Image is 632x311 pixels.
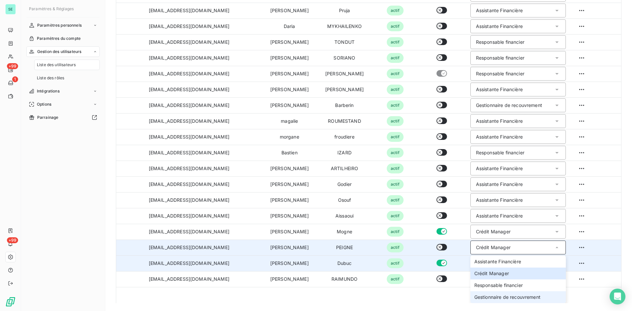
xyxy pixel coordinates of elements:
[476,39,524,45] div: Responsable financier
[37,36,81,41] span: Paramètres du compte
[317,3,372,18] td: Pruja
[116,271,262,287] td: [EMAIL_ADDRESS][DOMAIN_NAME]
[116,66,262,82] td: [EMAIL_ADDRESS][DOMAIN_NAME]
[476,181,523,188] div: Assistante Financière
[476,244,511,251] div: Crédit Manager
[34,73,100,83] a: Liste des rôles
[5,297,16,307] img: Logo LeanPay
[476,102,542,109] div: Gestionnaire de recouvrement
[474,270,509,277] span: Crédit Manager
[476,23,523,30] div: Assistante Financière
[5,4,16,14] div: SE
[26,33,100,44] a: Paramètres du compte
[262,161,317,176] td: [PERSON_NAME]
[317,34,372,50] td: TONDUT
[116,192,262,208] td: [EMAIL_ADDRESS][DOMAIN_NAME]
[474,294,540,300] span: Gestionnaire de recouvrement
[387,164,404,173] span: actif
[116,129,262,145] td: [EMAIL_ADDRESS][DOMAIN_NAME]
[387,258,404,268] span: actif
[474,258,521,265] span: Assistante Financière
[116,255,262,271] td: [EMAIL_ADDRESS][DOMAIN_NAME]
[387,274,404,284] span: actif
[476,134,523,140] div: Assistante Financière
[317,113,372,129] td: ROUMESTAND
[262,255,317,271] td: [PERSON_NAME]
[387,53,404,63] span: actif
[26,112,100,123] a: Parrainage
[262,18,317,34] td: Daria
[317,224,372,240] td: Mogne
[476,213,523,219] div: Assistante Financière
[262,224,317,240] td: [PERSON_NAME]
[317,161,372,176] td: ARTILHEIRO
[116,240,262,255] td: [EMAIL_ADDRESS][DOMAIN_NAME]
[262,97,317,113] td: [PERSON_NAME]
[476,70,524,77] div: Responsable financier
[262,240,317,255] td: [PERSON_NAME]
[116,224,262,240] td: [EMAIL_ADDRESS][DOMAIN_NAME]
[37,22,82,28] span: Paramètres personnels
[37,115,59,120] span: Parrainage
[262,113,317,129] td: magalie
[387,227,404,237] span: actif
[476,7,523,14] div: Assistante Financière
[476,228,511,235] div: Crédit Manager
[474,282,523,289] span: Responsable financier
[476,165,523,172] div: Assistante Financière
[476,149,524,156] div: Responsable financier
[37,75,64,81] span: Liste des rôles
[262,66,317,82] td: [PERSON_NAME]
[37,101,51,107] span: Options
[387,6,404,15] span: actif
[317,192,372,208] td: Osouf
[29,6,74,11] span: Paramètres & Réglages
[116,161,262,176] td: [EMAIL_ADDRESS][DOMAIN_NAME]
[37,49,82,55] span: Gestion des utilisateurs
[116,18,262,34] td: [EMAIL_ADDRESS][DOMAIN_NAME]
[387,85,404,94] span: actif
[262,129,317,145] td: morgane
[317,82,372,97] td: [PERSON_NAME]
[262,82,317,97] td: [PERSON_NAME]
[387,211,404,221] span: actif
[317,18,372,34] td: MYKHAILENKO
[34,60,100,70] a: Liste des utilisateurs
[387,69,404,79] span: actif
[262,176,317,192] td: [PERSON_NAME]
[476,197,523,203] div: Assistante Financière
[7,63,18,69] span: +99
[476,55,524,61] div: Responsable financier
[116,113,262,129] td: [EMAIL_ADDRESS][DOMAIN_NAME]
[317,129,372,145] td: froudiere
[262,271,317,287] td: [PERSON_NAME]
[387,179,404,189] span: actif
[387,37,404,47] span: actif
[12,76,18,82] span: 1
[317,66,372,82] td: [PERSON_NAME]
[317,240,372,255] td: PEIGNE
[116,176,262,192] td: [EMAIL_ADDRESS][DOMAIN_NAME]
[262,192,317,208] td: [PERSON_NAME]
[317,208,372,224] td: Aissaoui
[262,3,317,18] td: [PERSON_NAME]
[262,50,317,66] td: [PERSON_NAME]
[317,255,372,271] td: Dubuc
[7,237,18,243] span: +99
[387,148,404,158] span: actif
[317,50,372,66] td: SORIANO
[387,100,404,110] span: actif
[37,88,60,94] span: Intégrations
[116,3,262,18] td: [EMAIL_ADDRESS][DOMAIN_NAME]
[387,195,404,205] span: actif
[387,243,404,252] span: actif
[262,145,317,161] td: Bastien
[387,132,404,142] span: actif
[317,176,372,192] td: Godier
[317,271,372,287] td: RAIMUNDO
[116,50,262,66] td: [EMAIL_ADDRESS][DOMAIN_NAME]
[262,208,317,224] td: [PERSON_NAME]
[610,289,625,304] div: Open Intercom Messenger
[387,116,404,126] span: actif
[476,118,523,124] div: Assistante Financière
